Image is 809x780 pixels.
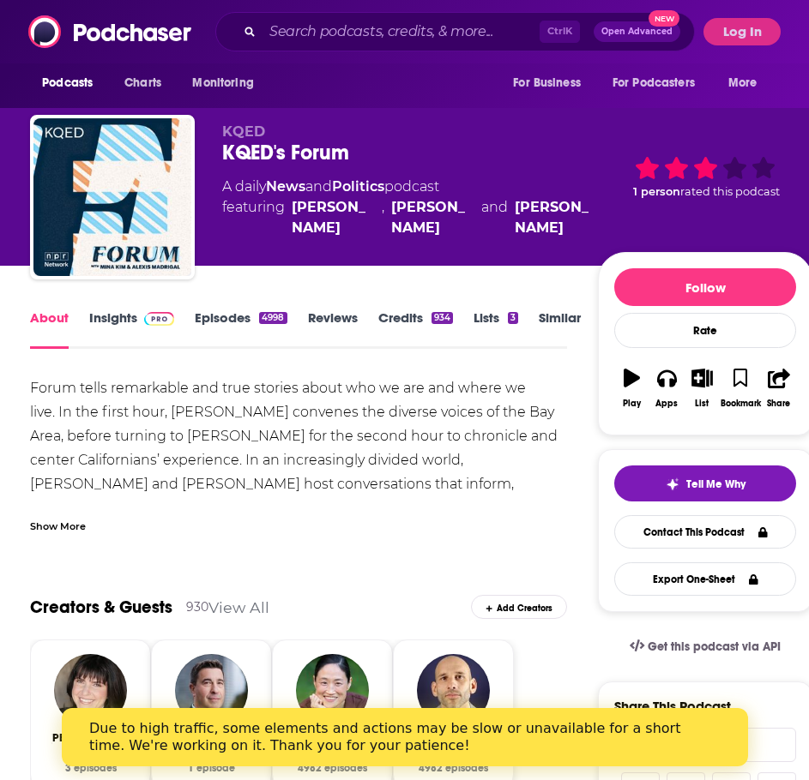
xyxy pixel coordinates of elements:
button: Play [614,357,649,419]
button: Log In [703,18,781,45]
a: InsightsPodchaser Pro [89,309,174,349]
a: Rachael Myrow [515,197,598,238]
a: About [30,309,69,349]
span: and [305,178,332,195]
span: Charts [124,71,161,95]
div: Apps [655,399,678,409]
a: Contact This Podcast [614,515,796,549]
img: Rachael Myrow [54,654,127,727]
img: KQED's Forum [33,118,191,276]
div: 4982 episodes [293,762,371,774]
a: Reviews [308,309,358,349]
span: Monitoring [192,71,253,95]
div: List [695,399,709,409]
div: Search podcasts, credits, & more... [215,12,695,51]
button: Share [762,357,797,419]
span: Tell Me Why [686,477,746,491]
img: Scott Shafer [175,654,248,727]
button: open menu [30,67,115,99]
input: Search podcasts, credits, & more... [263,18,540,45]
button: tell me why sparkleTell Me Why [614,465,796,501]
div: A daily podcast [222,177,598,238]
div: 3 [508,312,518,324]
button: Bookmark [720,357,762,419]
a: Episodes4998 [195,309,287,349]
span: Get this podcast via API [648,639,781,654]
a: Creators & Guests [30,597,172,618]
a: Credits934 [378,309,453,349]
span: KQED [222,123,265,140]
a: Mina Kim [292,197,375,238]
a: Similar [539,309,581,349]
div: 4982 episodes [414,762,492,774]
button: Follow [614,268,796,306]
span: For Business [513,71,581,95]
button: open menu [716,67,779,99]
img: Podchaser - Follow, Share and Rate Podcasts [28,15,193,48]
a: Charts [113,67,172,99]
a: Get this podcast via API [616,626,794,668]
img: Podchaser Pro [144,312,174,326]
a: News [266,178,305,195]
img: Alexis Madrigal [417,654,490,727]
button: open menu [501,67,602,99]
span: 1 person [633,185,680,198]
a: View All [208,598,269,616]
div: 3 episodes [51,762,130,774]
button: Open AdvancedNew [594,21,680,42]
span: Ctrl K [540,21,580,43]
a: Lists3 [474,309,518,349]
h3: Share This Podcast [614,698,731,714]
iframe: Intercom live chat banner [62,708,748,766]
div: 4998 [259,312,287,324]
div: Rate [614,313,796,348]
span: More [728,71,758,95]
button: List [685,357,720,419]
span: rated this podcast [680,185,780,198]
span: For Podcasters [613,71,695,95]
img: tell me why sparkle [666,477,679,491]
button: open menu [601,67,720,99]
div: Share [767,399,790,409]
span: featuring [222,197,598,238]
div: 930 [186,599,208,615]
button: open menu [180,67,275,99]
span: Podcasts [42,71,93,95]
span: New [649,10,679,27]
div: Forum tells remarkable and true stories about who we are and where we live. In the first hour, [P... [30,376,567,640]
div: Play [623,399,641,409]
button: Export One-Sheet [614,562,796,596]
img: Mina Kim [296,654,369,727]
span: Open Advanced [601,27,673,36]
a: Politics [332,178,384,195]
div: Add Creators [471,595,567,619]
div: Bookmark [721,399,761,409]
span: , [382,197,384,238]
div: 934 [432,312,453,324]
span: and [481,197,508,238]
div: 1 episode [172,762,251,774]
a: Alexis Madrigal [391,197,474,238]
button: Apps [649,357,685,419]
